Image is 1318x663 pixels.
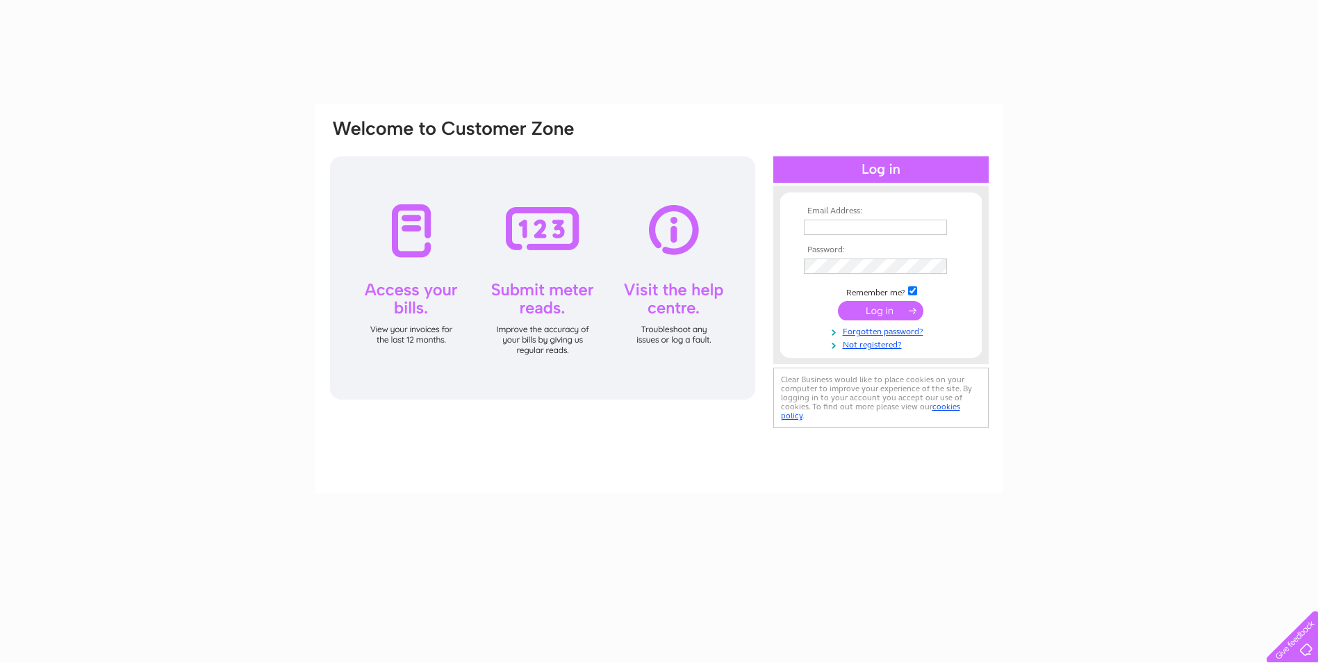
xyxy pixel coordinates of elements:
[800,245,962,255] th: Password:
[800,206,962,216] th: Email Address:
[804,324,962,337] a: Forgotten password?
[838,301,923,320] input: Submit
[800,284,962,298] td: Remember me?
[773,368,989,428] div: Clear Business would like to place cookies on your computer to improve your experience of the sit...
[781,402,960,420] a: cookies policy
[804,337,962,350] a: Not registered?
